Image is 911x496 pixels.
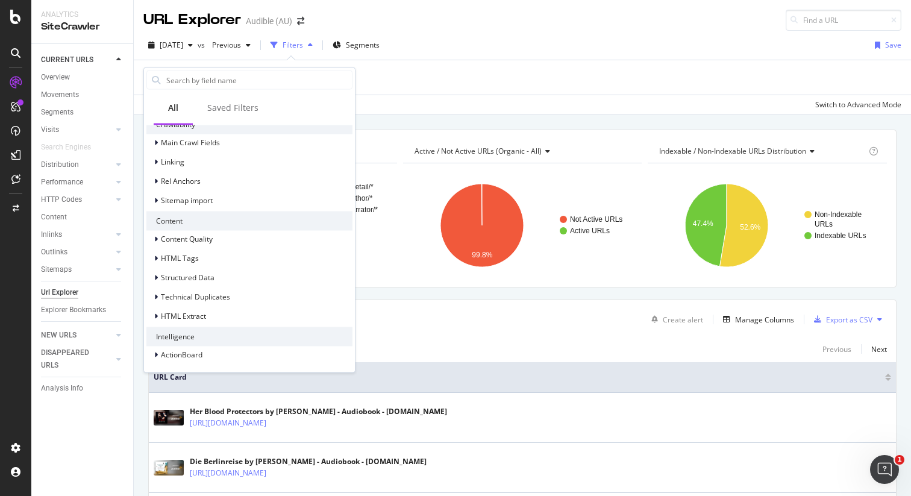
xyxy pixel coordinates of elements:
svg: A chart. [648,173,887,278]
button: Manage Columns [718,312,794,327]
text: URLs [815,220,833,228]
div: Previous [822,344,851,354]
button: [DATE] [143,36,198,55]
div: Explorer Bookmarks [41,304,106,316]
div: Her Blood Protectors by [PERSON_NAME] - Audiobook - [DOMAIN_NAME] [190,406,447,417]
span: HTML Extract [161,310,206,321]
span: HTML Tags [161,253,199,263]
button: Previous [207,36,255,55]
div: Analysis Info [41,382,83,395]
div: HTTP Codes [41,193,82,206]
span: 2025 Aug. 30th [160,40,183,50]
div: Intelligence [146,327,352,346]
div: Distribution [41,159,79,171]
div: Search Engines [41,141,91,154]
div: SiteCrawler [41,20,124,34]
text: Not Active URLs [570,215,622,224]
span: Active / Not Active URLs (organic - all) [415,146,542,156]
div: Url Explorer [41,286,78,299]
button: Export as CSV [809,310,872,329]
span: Sitemap import [161,195,213,205]
div: Performance [41,176,83,189]
div: Die Berlinreise by [PERSON_NAME] - Audiobook - [DOMAIN_NAME] [190,456,427,467]
a: Visits [41,124,113,136]
a: Analysis Info [41,382,125,395]
div: Sitemaps [41,263,72,276]
iframe: Intercom live chat [870,455,899,484]
div: Movements [41,89,79,101]
a: Content [41,211,125,224]
text: 99.8% [472,251,492,259]
button: Create alert [646,310,703,329]
a: Url Explorer [41,286,125,299]
span: Technical Duplicates [161,291,230,301]
img: main image [154,460,184,476]
a: Sitemaps [41,263,113,276]
button: Next [871,342,887,356]
div: Audible (AU) [246,15,292,27]
a: Inlinks [41,228,113,241]
div: Content [146,211,352,230]
div: Outlinks [41,246,67,259]
img: main image [154,410,184,425]
a: Distribution [41,159,113,171]
span: URL Card [154,372,882,383]
div: URL Explorer [143,10,241,30]
div: Create alert [663,315,703,325]
div: NEW URLS [41,329,77,342]
a: Performance [41,176,113,189]
span: Content Quality [161,233,213,243]
span: vs [198,40,207,50]
span: Linking [161,156,184,166]
div: Switch to Advanced Mode [815,99,901,110]
div: arrow-right-arrow-left [297,17,304,25]
span: Previous [207,40,241,50]
a: Explorer Bookmarks [41,304,125,316]
span: Indexable / Non-Indexable URLs distribution [659,146,806,156]
button: Filters [266,36,318,55]
span: Segments [346,40,380,50]
div: Content [41,211,67,224]
div: DISAPPEARED URLS [41,347,102,372]
span: 1 [895,455,904,465]
text: 52.6% [740,223,761,231]
input: Search by field name [165,71,352,89]
a: HTTP Codes [41,193,113,206]
text: 47.4% [693,219,713,228]
button: Switch to Advanced Mode [810,95,901,115]
a: DISAPPEARED URLS [41,347,113,372]
div: Visits [41,124,59,136]
a: CURRENT URLS [41,54,113,66]
a: [URL][DOMAIN_NAME] [190,467,266,479]
span: Structured Data [161,272,214,282]
a: Search Engines [41,141,103,154]
button: Save [870,36,901,55]
h4: Active / Not Active URLs [412,142,631,161]
a: Outlinks [41,246,113,259]
div: Segments [41,106,74,119]
a: Segments [41,106,125,119]
a: Movements [41,89,125,101]
div: CURRENT URLS [41,54,93,66]
div: Export as CSV [826,315,872,325]
div: A chart. [403,173,642,278]
span: Rel Anchors [161,175,201,186]
text: Non-Indexable [815,210,862,219]
h4: Indexable / Non-Indexable URLs Distribution [657,142,866,161]
span: Main Crawl Fields [161,137,220,147]
a: [URL][DOMAIN_NAME] [190,417,266,429]
button: Previous [822,342,851,356]
div: Overview [41,71,70,84]
div: Manage Columns [735,315,794,325]
button: Segments [328,36,384,55]
div: Filters [283,40,303,50]
input: Find a URL [786,10,901,31]
a: NEW URLS [41,329,113,342]
div: Inlinks [41,228,62,241]
div: Analytics [41,10,124,20]
div: All [168,102,178,114]
div: Saved Filters [207,102,258,114]
span: ActionBoard [161,349,202,359]
text: Active URLs [570,227,610,235]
